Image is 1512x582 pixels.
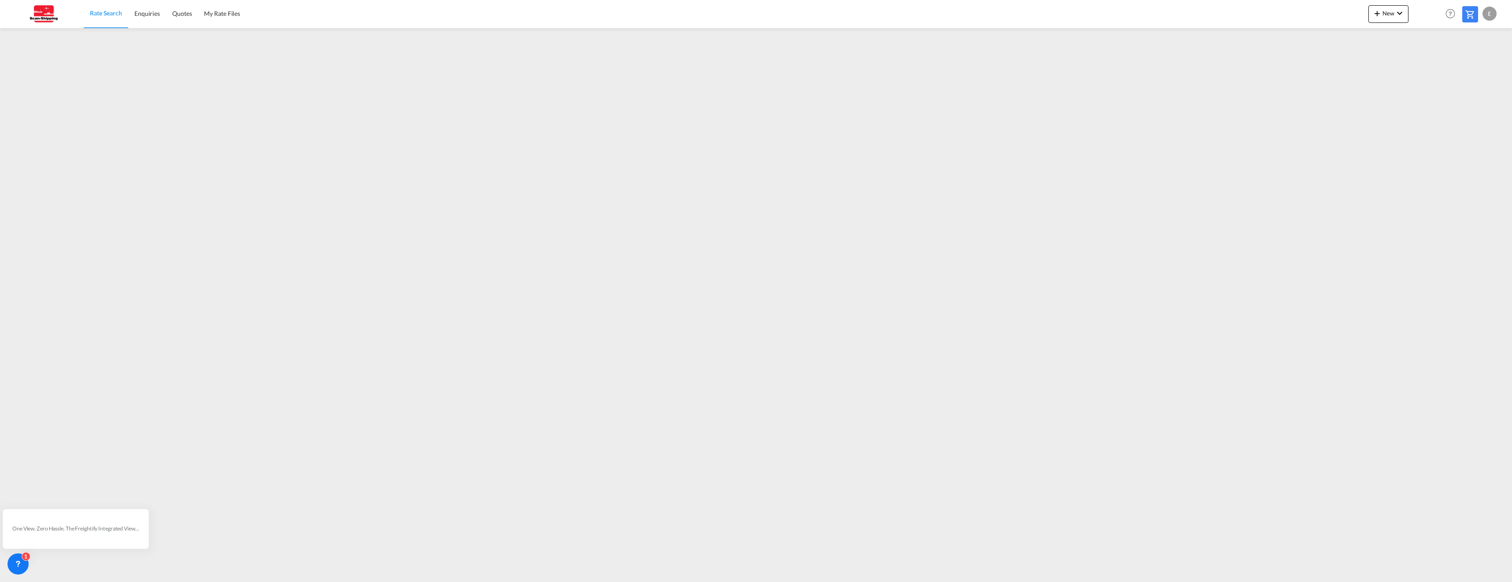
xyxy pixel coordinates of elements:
[1443,6,1458,21] span: Help
[90,9,122,17] span: Rate Search
[1394,8,1405,18] md-icon: icon-chevron-down
[1482,7,1497,21] div: E
[13,4,73,24] img: 123b615026f311ee80dabbd30bc9e10f.jpg
[134,10,160,17] span: Enquiries
[1372,8,1382,18] md-icon: icon-plus 400-fg
[1372,10,1405,17] span: New
[172,10,192,17] span: Quotes
[204,10,240,17] span: My Rate Files
[1368,5,1408,23] button: icon-plus 400-fgNewicon-chevron-down
[1443,6,1462,22] div: Help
